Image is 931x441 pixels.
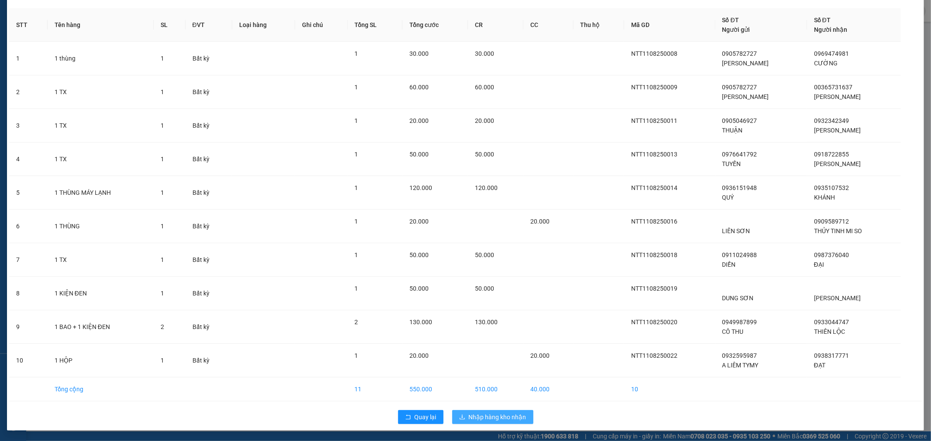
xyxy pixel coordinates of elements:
span: 1 [161,223,164,230]
td: Bất kỳ [186,310,232,344]
span: 00365731637 [814,84,852,91]
td: Bất kỳ [186,42,232,75]
td: 1 TX [48,109,154,142]
span: Người nhận [814,26,847,33]
span: 30.000 [409,50,429,57]
td: 1 THÙNG MÁY LẠNH [48,176,154,210]
span: 20.000 [530,352,550,359]
span: CƯỜNG [814,60,838,67]
span: 50.000 [475,251,494,258]
span: 0909589712 [814,218,849,225]
td: Tổng cộng [48,377,154,401]
span: 0938317771 [814,352,849,359]
td: 9 [9,310,48,344]
span: 30.000 [475,50,494,57]
span: 1 [161,55,164,62]
span: 130.000 [475,319,498,326]
td: 40.000 [523,377,574,401]
th: CR [468,8,523,42]
td: Bất kỳ [186,344,232,377]
td: 550.000 [402,377,468,401]
th: Thu hộ [574,8,624,42]
span: DIỀN [722,261,736,268]
span: 0976641792 [722,151,757,158]
th: ĐVT [186,8,232,42]
td: 1 BAO + 1 KIỆN ĐEN [48,310,154,344]
th: STT [9,8,48,42]
td: 1 TX [48,142,154,176]
th: Tên hàng [48,8,154,42]
span: 0932595987 [722,352,757,359]
span: Nhập hàng kho nhận [469,412,526,422]
td: 1 thùng [48,42,154,75]
button: rollbackQuay lại [398,410,443,424]
span: Quay lại [415,412,436,422]
td: 1 [9,42,48,75]
td: 1 KIỆN ĐEN [48,277,154,310]
span: 1 [355,151,358,158]
td: 6 [9,210,48,243]
span: CÔ THU [722,328,744,335]
span: 120.000 [409,184,432,191]
span: 1 [161,189,164,196]
td: 4 [9,142,48,176]
span: Số ĐT [814,17,831,24]
span: 60.000 [475,84,494,91]
span: NTT1108250020 [631,319,677,326]
span: 50.000 [475,151,494,158]
span: 0905046927 [722,117,757,124]
span: 0949987899 [722,319,757,326]
span: LIÊN SƠN [722,227,750,234]
span: 2 [161,323,164,330]
span: 120.000 [475,184,498,191]
th: CC [523,8,574,42]
span: NTT1108250016 [631,218,677,225]
td: 3 [9,109,48,142]
span: 1 [161,357,164,364]
span: [PERSON_NAME] [814,160,861,167]
span: 1 [161,156,164,163]
span: 1 [355,251,358,258]
span: KHÁNH [814,194,835,201]
span: 20.000 [409,352,429,359]
th: Ghi chú [295,8,348,42]
span: [PERSON_NAME] [722,93,769,100]
span: 50.000 [409,251,429,258]
td: 10 [9,344,48,377]
span: ĐẠI [814,261,824,268]
span: NTT1108250018 [631,251,677,258]
span: A LIÊM TYMY [722,362,759,369]
span: ĐẠT [814,362,825,369]
span: 20.000 [409,117,429,124]
span: 20.000 [409,218,429,225]
td: 1 TX [48,243,154,277]
td: Bất kỳ [186,277,232,310]
span: 1 [161,88,164,95]
td: 7 [9,243,48,277]
span: 0933044747 [814,319,849,326]
button: downloadNhập hàng kho nhận [452,410,533,424]
td: 1 TX [48,75,154,109]
span: [PERSON_NAME] [814,295,861,302]
span: 0905782727 [722,84,757,91]
span: 0911024988 [722,251,757,258]
span: [PERSON_NAME] [814,93,861,100]
span: THIÊN LỘC [814,328,845,335]
th: SL [154,8,186,42]
span: 0905782727 [722,50,757,57]
span: TUYẾN [722,160,741,167]
span: QUÝ [722,194,734,201]
span: 1 [355,117,358,124]
span: 1 [161,290,164,297]
span: rollback [405,414,411,421]
span: NTT1108250011 [631,117,677,124]
span: 0969474981 [814,50,849,57]
span: 0932342349 [814,117,849,124]
span: 1 [355,218,358,225]
span: 0936151948 [722,184,757,191]
td: 10 [624,377,715,401]
td: Bất kỳ [186,75,232,109]
span: NTT1108250008 [631,50,677,57]
span: 0935107532 [814,184,849,191]
span: 50.000 [409,151,429,158]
